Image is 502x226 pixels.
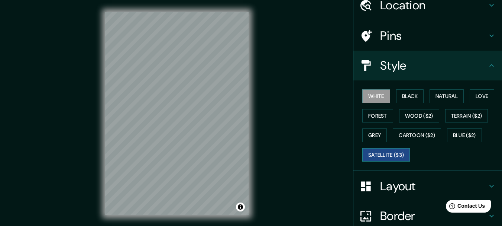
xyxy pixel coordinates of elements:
[436,197,494,218] iframe: Help widget launcher
[447,128,482,142] button: Blue ($2)
[399,109,439,123] button: Wood ($2)
[353,171,502,201] div: Layout
[380,28,487,43] h4: Pins
[380,58,487,73] h4: Style
[430,89,464,103] button: Natural
[362,109,393,123] button: Forest
[396,89,424,103] button: Black
[353,21,502,51] div: Pins
[380,209,487,223] h4: Border
[470,89,494,103] button: Love
[236,203,245,211] button: Toggle attribution
[380,179,487,194] h4: Layout
[362,128,387,142] button: Grey
[362,148,410,162] button: Satellite ($3)
[445,109,488,123] button: Terrain ($2)
[393,128,441,142] button: Cartoon ($2)
[362,89,390,103] button: White
[105,12,249,215] canvas: Map
[353,51,502,80] div: Style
